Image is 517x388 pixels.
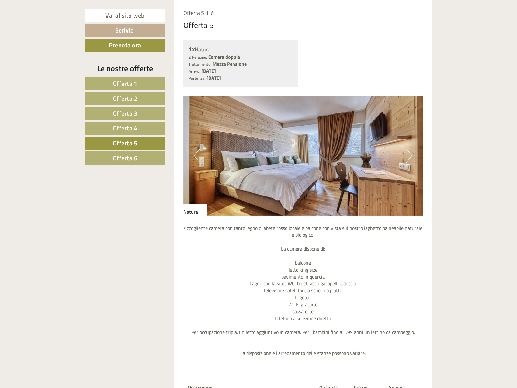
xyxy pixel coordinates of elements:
b: Camera doppia [208,53,240,61]
span: Offerta 5 di 6 [183,9,214,17]
b: Mezza Pensione [213,60,247,68]
b: [DATE] [206,74,221,81]
a: Prenota ora [85,39,165,52]
button: Previous [194,148,200,163]
div: Natura [189,45,293,54]
span: Offerta 1 [113,79,137,88]
a: Vai al sito web [85,9,165,22]
small: Arrivo: [189,68,200,74]
span: Offerta 3 [113,109,137,118]
span: Offerta 6 [113,153,137,163]
img: image [183,96,423,216]
small: Partenza: [189,75,205,81]
span: Offerta 4 [113,123,137,133]
b: [DATE] [201,67,216,74]
small: Trattamento: [189,61,211,67]
b: 1x [189,44,195,54]
p: Accogliente camera con tanto legno di abete rosso locale e balcone con vista sul nostro laghetto ... [183,225,423,357]
div: Natura [183,204,207,216]
span: Offerta 5 [113,138,137,148]
span: Offerta 2 [113,94,137,103]
a: Scrivici [85,24,165,37]
div: Offerta 5 [183,19,214,31]
div: Le nostre offerte [85,63,165,74]
small: 2 Persone: [189,54,207,60]
button: Next [406,148,412,163]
